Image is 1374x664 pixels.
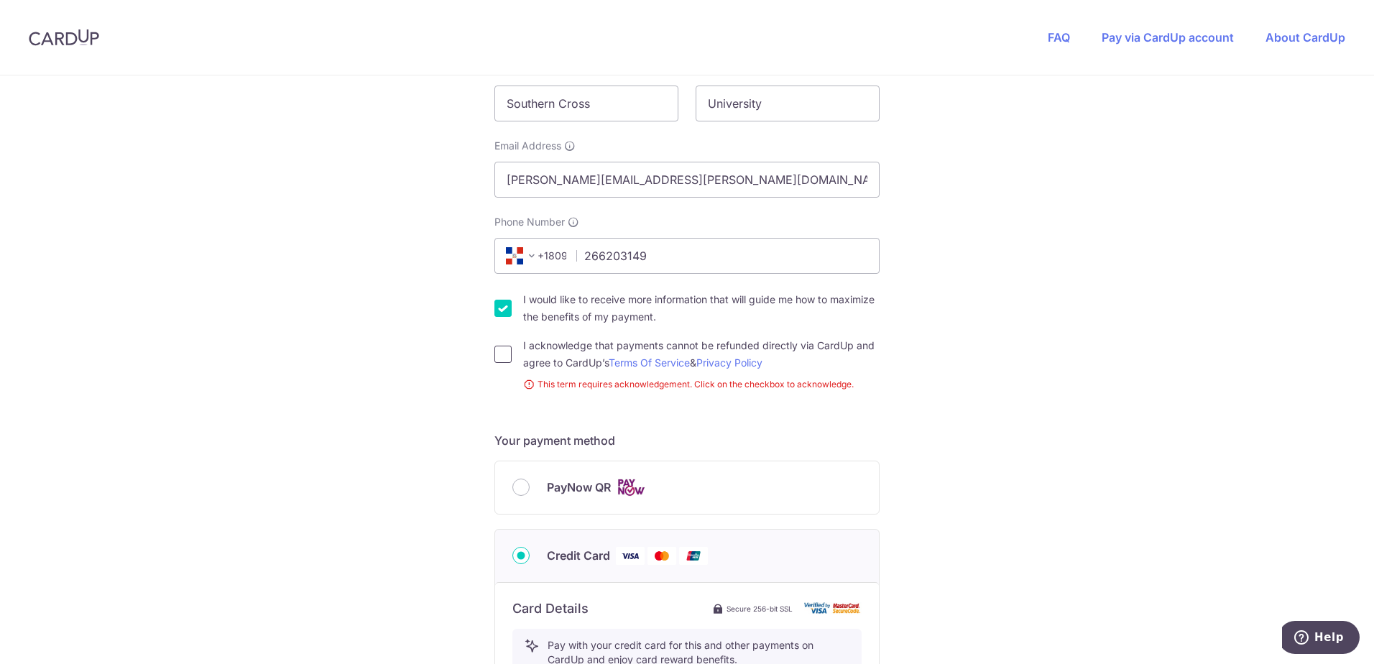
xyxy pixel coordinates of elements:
a: About CardUp [1265,30,1345,45]
a: Privacy Policy [696,356,762,369]
img: Visa [616,547,645,565]
iframe: Opens a widget where you can find more information [1282,621,1360,657]
img: Cards logo [617,479,645,497]
span: +1809 [502,247,566,264]
span: Credit Card [547,547,610,564]
h6: Card Details [512,600,589,617]
span: Phone Number [494,215,565,229]
img: card secure [804,602,862,614]
input: Email address [494,162,880,198]
small: This term requires acknowledgement. Click on the checkbox to acknowledge. [523,377,880,392]
a: FAQ [1048,30,1070,45]
div: PayNow QR Cards logo [512,479,862,497]
input: First name [494,86,678,121]
a: Pay via CardUp account [1102,30,1234,45]
img: CardUp [29,29,99,46]
h5: Your payment method [494,432,880,449]
span: Email Address [494,139,561,153]
input: Last name [696,86,880,121]
img: Union Pay [679,547,708,565]
label: I would like to receive more information that will guide me how to maximize the benefits of my pa... [523,291,880,326]
a: Terms Of Service [609,356,690,369]
span: Secure 256-bit SSL [727,603,793,614]
span: +1809 [506,247,540,264]
img: Mastercard [647,547,676,565]
span: PayNow QR [547,479,611,496]
label: I acknowledge that payments cannot be refunded directly via CardUp and agree to CardUp’s & [523,337,880,372]
div: Credit Card Visa Mastercard Union Pay [512,547,862,565]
